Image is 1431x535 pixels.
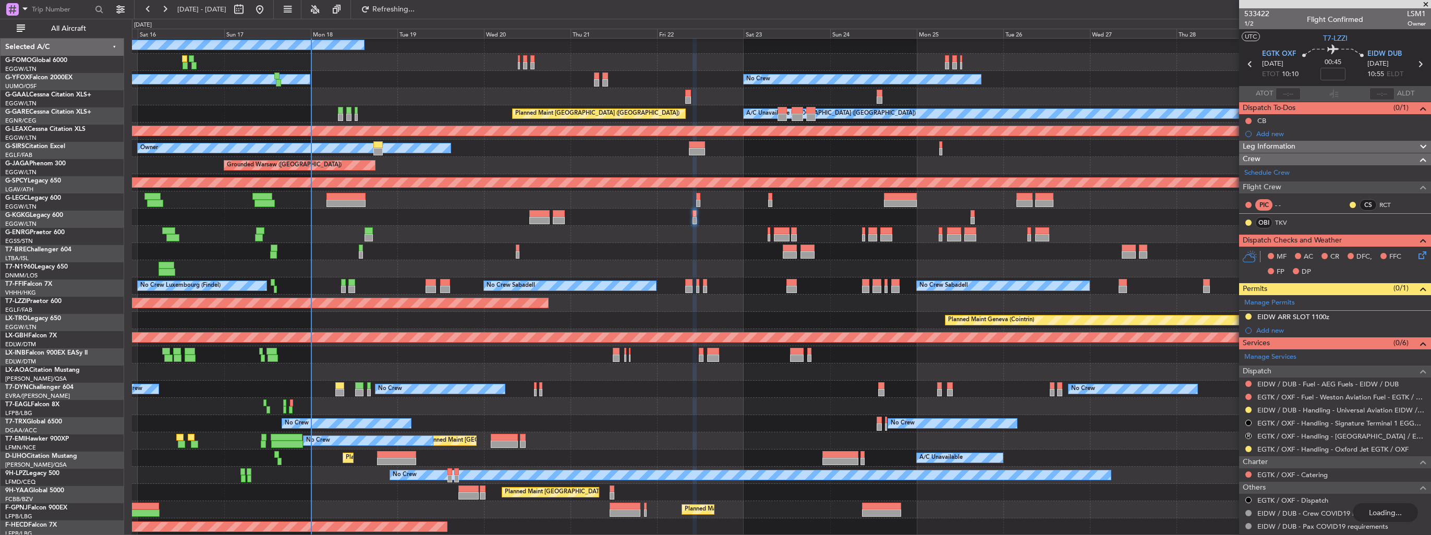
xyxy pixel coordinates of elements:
span: D-IJHO [5,453,27,459]
button: All Aircraft [11,20,113,37]
div: Flight Confirmed [1307,14,1363,25]
span: Dispatch Checks and Weather [1243,235,1342,247]
span: G-FOMO [5,57,32,64]
div: A/C Unavailable [GEOGRAPHIC_DATA] ([GEOGRAPHIC_DATA]) [746,106,916,121]
span: G-LEGC [5,195,28,201]
span: EIDW DUB [1367,49,1402,59]
a: T7-BREChallenger 604 [5,247,71,253]
span: T7-TRX [5,419,27,425]
a: RCT [1379,200,1403,210]
div: No Crew Sabadell [487,278,535,294]
a: G-GAALCessna Citation XLS+ [5,92,91,98]
span: G-SPCY [5,178,28,184]
div: No Crew [1071,381,1095,397]
a: T7-EAGLFalcon 8X [5,402,59,408]
span: All Aircraft [27,25,110,32]
span: G-SIRS [5,143,25,150]
span: Dispatch To-Dos [1243,102,1295,114]
div: Planned Maint [GEOGRAPHIC_DATA] ([GEOGRAPHIC_DATA]) [346,450,510,466]
a: G-FOMOGlobal 6000 [5,57,67,64]
div: No Crew [746,71,770,87]
div: Wed 27 [1090,29,1177,38]
span: T7-FFI [5,281,23,287]
a: LFPB/LBG [5,409,32,417]
a: LX-AOACitation Mustang [5,367,80,373]
a: EIDW / DUB - Handling - Universal Aviation EIDW / DUB [1257,406,1426,415]
div: No Crew Luxembourg (Findel) [140,278,221,294]
span: [DATE] - [DATE] [177,5,226,14]
span: CR [1330,252,1339,262]
div: Add new [1256,326,1426,335]
a: 9H-LPZLegacy 500 [5,470,59,477]
span: T7-LZZI [1323,33,1348,44]
div: Loading... [1353,503,1418,522]
div: PIC [1255,199,1272,211]
span: 10:55 [1367,69,1384,80]
div: Sat 23 [744,29,830,38]
a: G-YFOXFalcon 2000EX [5,75,72,81]
span: G-GAAL [5,92,29,98]
span: T7-BRE [5,247,27,253]
span: Leg Information [1243,141,1295,153]
a: VHHH/HKG [5,289,36,297]
a: EGTK / OXF - Handling - Oxford Jet EGTK / OXF [1257,445,1409,454]
a: LGAV/ATH [5,186,33,193]
a: EGGW/LTN [5,134,37,142]
span: Flight Crew [1243,181,1281,193]
span: (0/1) [1393,283,1409,294]
span: ELDT [1387,69,1403,80]
a: EGLF/FAB [5,306,32,314]
span: ALDT [1397,89,1414,99]
div: - - [1275,200,1299,210]
div: Thu 28 [1177,29,1263,38]
div: CS [1360,199,1377,211]
div: No Crew [393,467,417,483]
a: DGAA/ACC [5,427,37,434]
a: EGGW/LTN [5,220,37,228]
span: 9H-LPZ [5,470,26,477]
a: LFMN/NCE [5,444,36,452]
input: --:-- [1276,88,1301,100]
a: T7-EMIHawker 900XP [5,436,69,442]
span: Others [1243,482,1266,494]
div: Planned Maint [GEOGRAPHIC_DATA] ([GEOGRAPHIC_DATA]) [685,502,849,517]
span: FFC [1389,252,1401,262]
span: 10:10 [1282,69,1299,80]
span: Charter [1243,456,1268,468]
a: EDLW/DTM [5,341,36,348]
a: EGGW/LTN [5,65,37,73]
div: Planned Maint [GEOGRAPHIC_DATA] ([GEOGRAPHIC_DATA]) [515,106,680,121]
span: AC [1304,252,1313,262]
span: F-GPNJ [5,505,28,511]
div: No Crew [891,416,915,431]
span: G-LEAX [5,126,28,132]
span: LX-GBH [5,333,28,339]
span: T7-EAGL [5,402,31,408]
a: 9H-YAAGlobal 5000 [5,488,64,494]
a: EIDW / DUB - Pax COVID19 requirements [1257,522,1388,531]
span: (0/6) [1393,337,1409,348]
a: Manage Services [1244,352,1296,362]
a: EGGW/LTN [5,203,37,211]
a: T7-FFIFalcon 7X [5,281,52,287]
span: LX-AOA [5,367,29,373]
div: Planned Maint Geneva (Cointrin) [948,312,1034,328]
div: Grounded Warsaw ([GEOGRAPHIC_DATA]) [227,157,342,173]
a: LX-GBHFalcon 7X [5,333,57,339]
div: EIDW ARR SLOT 1100z [1257,312,1329,321]
a: T7-DYNChallenger 604 [5,384,74,391]
a: EGTK / OXF - Dispatch [1257,496,1328,505]
span: 00:45 [1325,57,1341,68]
span: [DATE] [1262,59,1283,69]
span: MF [1277,252,1287,262]
div: Tue 26 [1003,29,1090,38]
a: G-ENRGPraetor 600 [5,229,65,236]
span: ETOT [1262,69,1279,80]
span: F-HECD [5,522,28,528]
span: G-ENRG [5,229,30,236]
a: D-IJHOCitation Mustang [5,453,77,459]
button: UTC [1242,32,1260,41]
div: OBI [1255,217,1272,228]
a: LFMD/CEQ [5,478,35,486]
span: LX-TRO [5,315,28,322]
